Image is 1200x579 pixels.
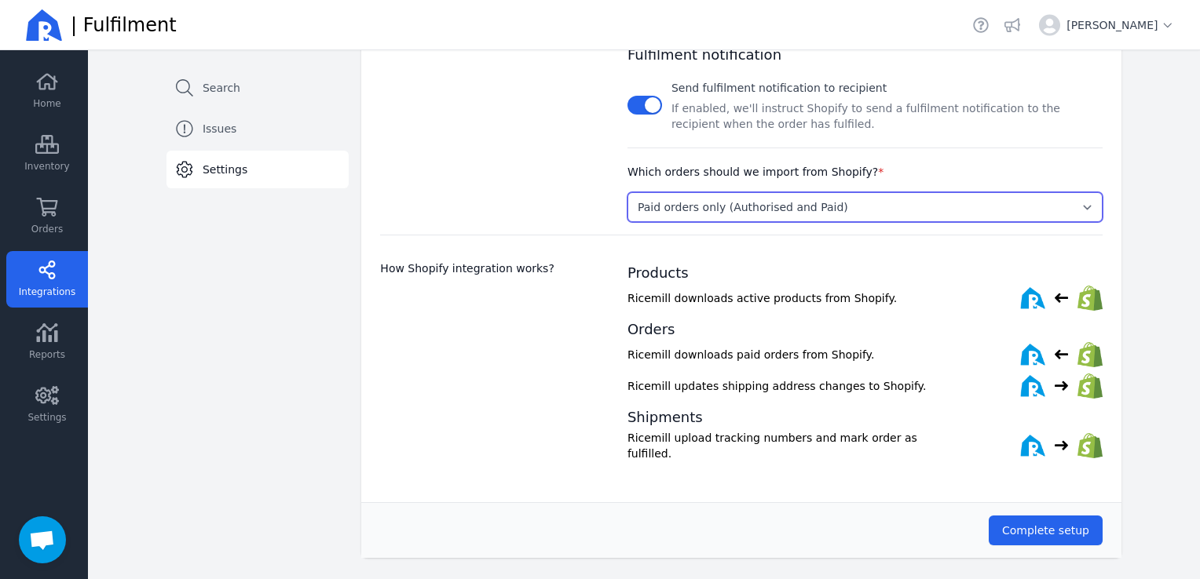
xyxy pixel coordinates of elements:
img: Ricemill Logo [25,6,63,44]
button: [PERSON_NAME] [1033,8,1181,42]
span: Settings [27,411,66,424]
span: Orders [31,223,63,235]
h2: Shipments [627,408,1103,427]
div: fulfilment notification [627,28,1103,132]
h2: Orders [627,320,1103,339]
p: Which orders should we import from Shopify? [627,164,884,180]
button: Complete setup [989,515,1103,545]
span: | Fulfilment [71,13,177,38]
span: Settings [203,162,247,177]
h2: Products [627,264,1103,282]
span: Ricemill updates shipping address changes to Shopify. [627,378,944,394]
a: Search [166,69,349,107]
h3: How Shopify integration works? [380,260,609,276]
div: Open chat [19,516,66,563]
h2: Fulfilment notification [627,44,781,66]
span: Ricemill downloads paid orders from Shopify. [627,347,944,362]
span: Ricemill upload tracking numbers and mark order as fulfilled. [627,430,944,461]
span: Home [33,97,60,110]
span: Reports [29,348,65,361]
a: Settings [166,151,349,188]
a: Issues [166,110,349,147]
span: Integrations [19,286,75,298]
span: Search [203,80,240,96]
span: Send fulfilment notification to recipient [671,82,887,94]
span: [PERSON_NAME] [1066,17,1175,33]
p: If enabled, we'll instruct Shopify to send a fulfilment notification to the recipient when the or... [671,100,1103,132]
span: Inventory [24,160,69,173]
div: Order download [627,148,1103,222]
span: Complete setup [1002,524,1089,537]
span: Issues [203,121,237,137]
span: Ricemill downloads active products from Shopify. [627,290,944,306]
a: Helpdesk [970,14,992,36]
